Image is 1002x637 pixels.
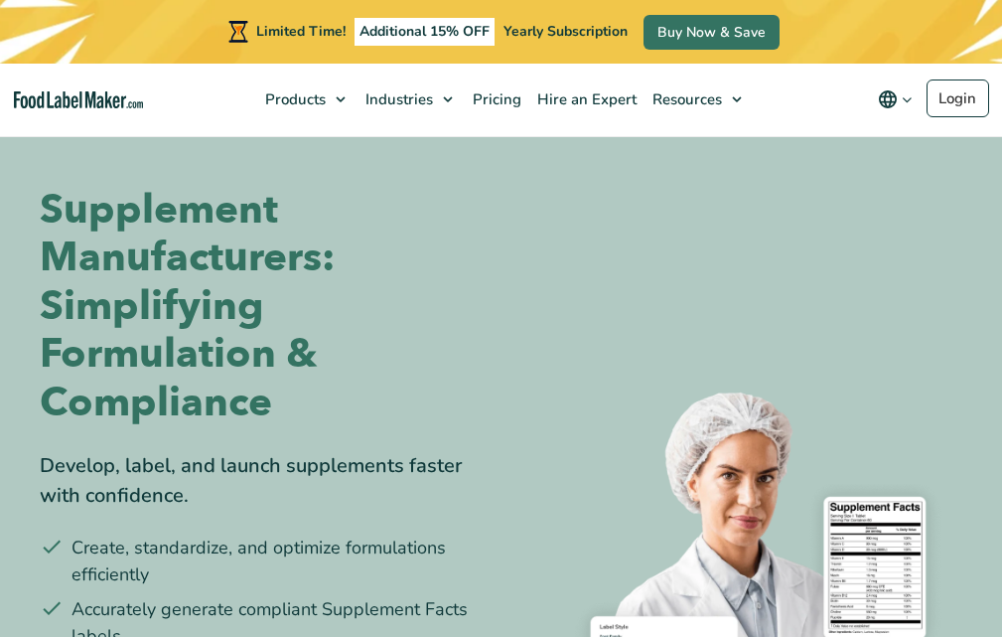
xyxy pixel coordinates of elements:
[927,80,989,117] a: Login
[40,187,487,427] h1: Supplement Manufacturers: Simplifying Formulation & Compliance
[359,89,435,109] span: Industries
[463,64,527,135] a: Pricing
[255,64,356,135] a: Products
[40,535,487,588] li: Create, standardize, and optimize formulations efficiently
[527,64,643,135] a: Hire an Expert
[40,451,487,511] div: Develop, label, and launch supplements faster with confidence.
[467,89,523,109] span: Pricing
[646,89,724,109] span: Resources
[643,64,752,135] a: Resources
[356,64,463,135] a: Industries
[503,22,628,41] span: Yearly Subscription
[256,22,346,41] span: Limited Time!
[14,91,143,108] a: Food Label Maker homepage
[644,15,780,50] a: Buy Now & Save
[864,80,927,119] button: Change language
[355,18,495,46] span: Additional 15% OFF
[259,89,328,109] span: Products
[531,89,639,109] span: Hire an Expert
